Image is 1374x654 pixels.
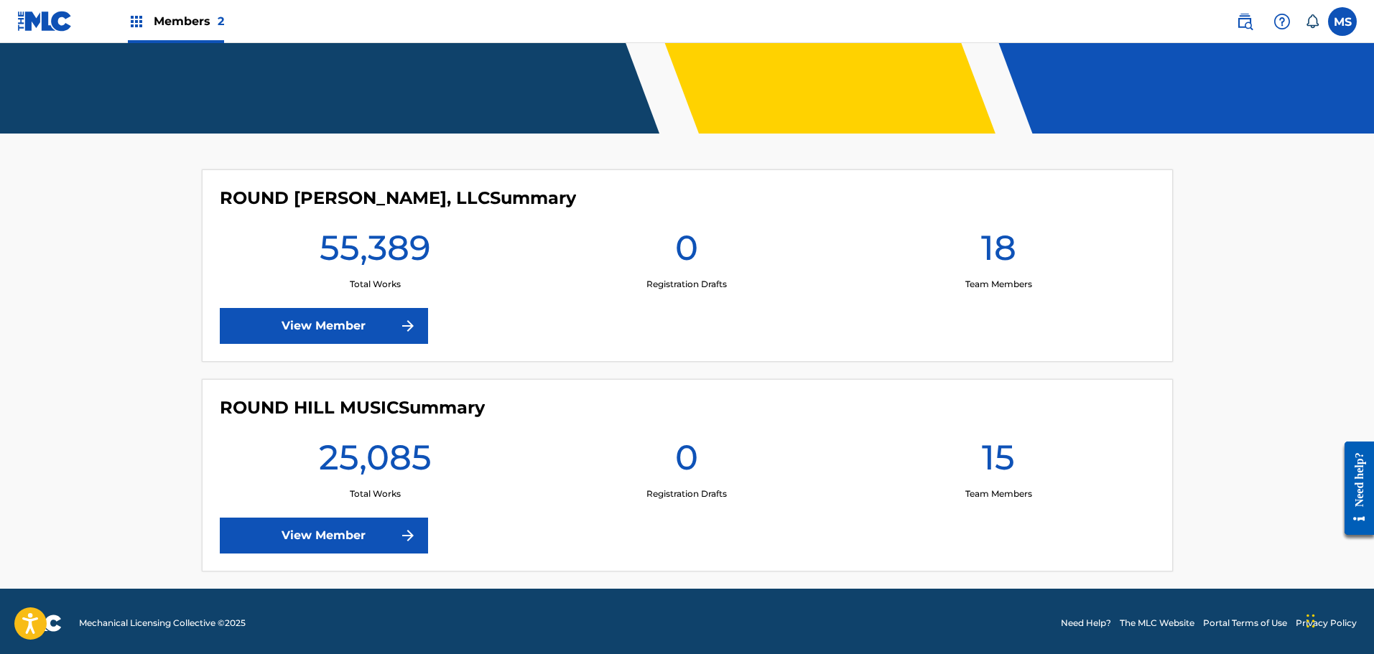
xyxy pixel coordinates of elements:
[220,518,428,553] a: View Member
[1302,585,1374,654] iframe: Chat Widget
[399,527,417,544] img: f7272a7cc735f4ea7f67.svg
[154,13,224,29] span: Members
[350,278,401,291] p: Total Works
[220,187,576,209] h4: ROUND HILL CARLIN, LLC
[1296,617,1357,630] a: Privacy Policy
[1268,7,1296,36] div: Help
[675,436,698,487] h1: 0
[1305,14,1319,29] div: Notifications
[17,11,73,32] img: MLC Logo
[1120,617,1194,630] a: The MLC Website
[1230,7,1259,36] a: Public Search
[1061,617,1111,630] a: Need Help?
[1328,7,1357,36] div: User Menu
[79,617,246,630] span: Mechanical Licensing Collective © 2025
[220,308,428,344] a: View Member
[965,487,1032,500] p: Team Members
[128,13,145,30] img: Top Rightsholders
[320,226,431,278] h1: 55,389
[399,317,417,335] img: f7272a7cc735f4ea7f67.svg
[1334,430,1374,546] iframe: Resource Center
[982,436,1015,487] h1: 15
[646,487,727,500] p: Registration Drafts
[646,278,727,291] p: Registration Drafts
[218,14,224,28] span: 2
[319,436,432,487] h1: 25,085
[350,487,401,500] p: Total Works
[1236,13,1253,30] img: search
[965,278,1032,291] p: Team Members
[220,397,485,419] h4: ROUND HILL MUSIC
[1273,13,1291,30] img: help
[675,226,698,278] h1: 0
[981,226,1016,278] h1: 18
[1306,599,1315,643] div: Drag
[1203,617,1287,630] a: Portal Terms of Use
